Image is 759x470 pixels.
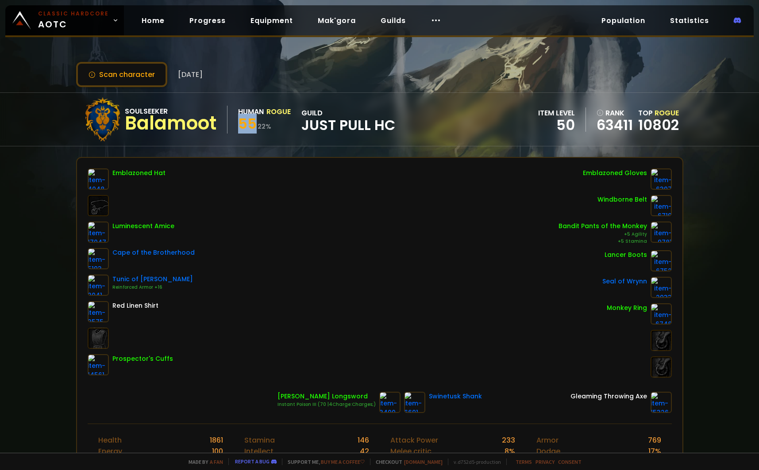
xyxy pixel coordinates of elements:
[655,108,679,118] span: Rogue
[277,392,376,401] div: [PERSON_NAME] Longsword
[112,354,173,363] div: Prospector's Cuffs
[88,248,109,269] img: item-5193
[88,168,109,190] img: item-4048
[597,118,633,132] a: 63411
[651,250,672,271] img: item-6752
[98,435,122,446] div: Health
[570,392,647,401] div: Gleaming Throwing Axe
[243,11,300,30] a: Equipment
[536,459,555,465] a: Privacy
[88,354,109,375] img: item-14561
[536,446,560,457] div: Dodge
[282,459,365,465] span: Support me,
[76,62,167,87] button: Scan character
[379,392,401,413] img: item-3400
[360,446,369,457] div: 42
[182,11,233,30] a: Progress
[448,459,501,465] span: v. d752d5 - production
[178,69,203,80] span: [DATE]
[98,446,122,457] div: Energy
[602,277,647,286] div: Seal of Wrynn
[277,401,376,408] div: Instant Poison III (70 |4Charge:Charges;)
[605,250,647,260] div: Lancer Boots
[183,459,223,465] span: Made by
[597,107,633,118] div: rank
[558,459,582,465] a: Consent
[301,107,395,132] div: guild
[607,303,647,313] div: Monkey Ring
[88,222,109,243] img: item-17047
[559,222,647,231] div: Bandit Pants of the Monkey
[429,392,482,401] div: Swinetusk Shank
[266,106,291,117] div: Rogue
[38,10,109,31] span: AOTC
[238,106,264,117] div: Human
[651,168,672,190] img: item-6397
[210,435,223,446] div: 1861
[536,435,559,446] div: Armor
[311,11,363,30] a: Mak'gora
[321,459,365,465] a: Buy me a coffee
[88,275,109,296] img: item-2041
[538,118,575,132] div: 50
[648,435,661,446] div: 769
[502,435,515,446] div: 233
[112,301,158,310] div: Red Linen Shirt
[538,107,575,118] div: item level
[404,392,425,413] img: item-6691
[212,446,223,457] div: 100
[135,11,172,30] a: Home
[516,459,532,465] a: Terms
[370,459,443,465] span: Checkout
[210,459,223,465] a: a fan
[663,11,716,30] a: Statistics
[244,446,274,457] div: Intellect
[390,435,438,446] div: Attack Power
[112,222,174,231] div: Luminescent Amice
[125,117,216,130] div: Balamoot
[559,238,647,245] div: +5 Stamina
[404,459,443,465] a: [DOMAIN_NAME]
[374,11,413,30] a: Guilds
[651,392,672,413] img: item-15326
[390,446,432,457] div: Melee critic
[597,195,647,204] div: Windborne Belt
[38,10,109,18] small: Classic Hardcore
[238,114,257,134] span: 55
[358,435,369,446] div: 146
[651,277,672,298] img: item-2933
[594,11,652,30] a: Population
[112,275,193,284] div: Tunic of [PERSON_NAME]
[505,446,515,457] div: 8 %
[5,5,124,35] a: Classic HardcoreAOTC
[258,122,271,131] small: 22 %
[638,115,679,135] a: 10802
[651,303,672,325] img: item-6748
[125,106,216,117] div: Soulseeker
[651,195,672,216] img: item-6719
[112,248,195,257] div: Cape of the Brotherhood
[244,435,275,446] div: Stamina
[638,107,679,118] div: Top
[88,301,109,322] img: item-2575
[559,231,647,238] div: +5 Agility
[301,118,395,132] span: Just Pull HC
[583,168,647,178] div: Emblazoned Gloves
[112,168,166,178] div: Emblazoned Hat
[112,284,193,291] div: Reinforced Armor +16
[648,446,661,457] div: 17 %
[235,458,270,465] a: Report a bug
[651,222,672,243] img: item-9781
